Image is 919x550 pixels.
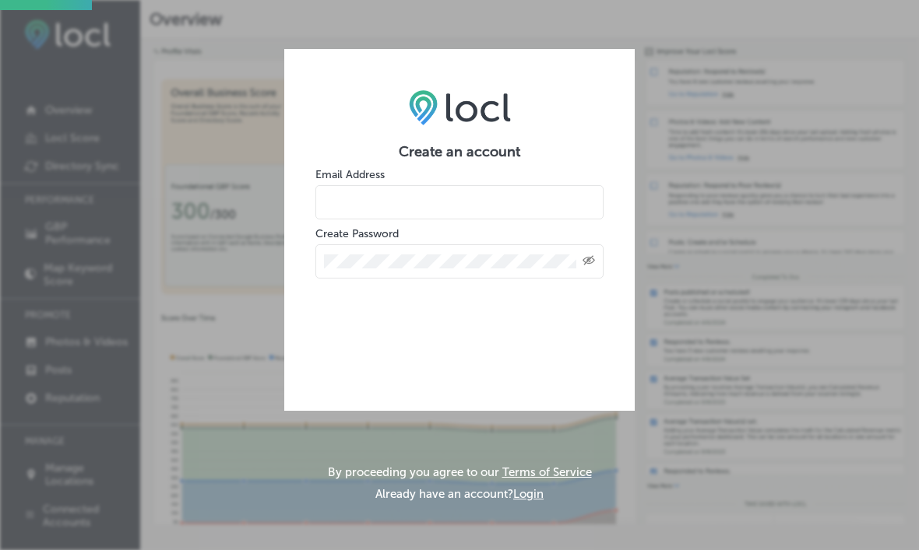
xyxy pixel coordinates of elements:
[513,487,544,501] button: Login
[409,89,511,125] img: LOCL logo
[583,254,595,268] span: Toggle password visibility
[315,168,385,181] label: Email Address
[328,465,592,479] p: By proceeding you agree to our
[341,286,578,347] iframe: reCAPTCHA
[315,227,399,240] label: Create Password
[502,465,592,479] a: Terms of Service
[315,143,604,160] h2: Create an account
[375,487,544,501] p: Already have an account?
